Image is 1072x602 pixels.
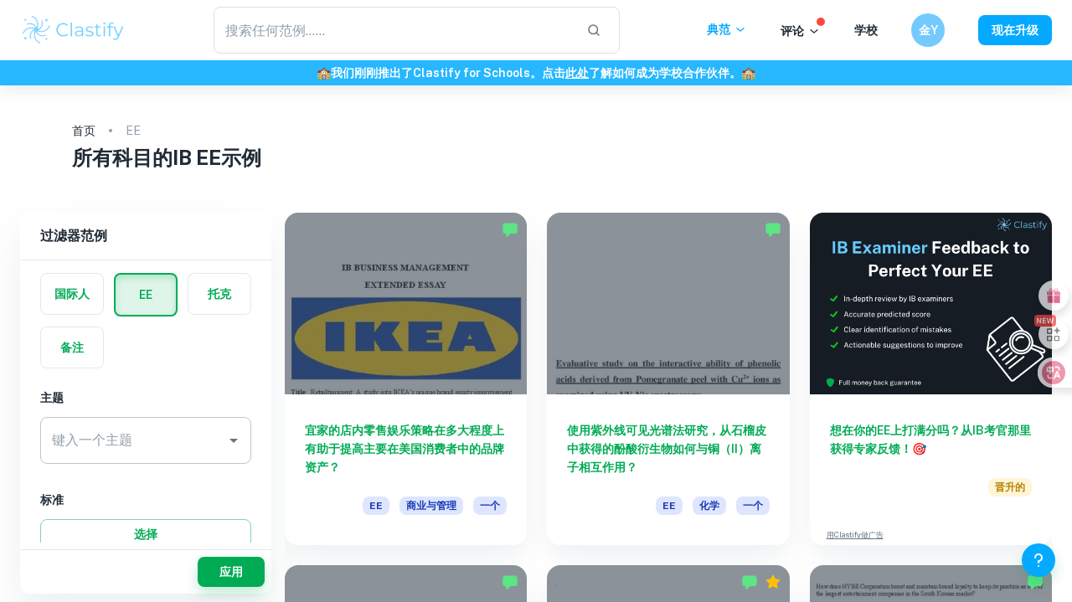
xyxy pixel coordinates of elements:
span: 晋升的 [988,478,1032,497]
button: 托克 [188,274,250,314]
img: 标记的 [502,574,518,590]
img: 标记的 [1027,574,1044,590]
p: EE [126,121,141,140]
img: 标记的 [502,221,518,238]
span: 商业与管理 [399,497,463,515]
a: 宜家的店内零售娱乐策略在多大程度上有助于提高主要在美国消费者中的品牌资产？EE商业与管理一个 [285,213,527,545]
h6: 标准 [40,491,251,509]
img: 缩略图 [810,213,1052,394]
button: 应用 [198,557,265,587]
h6: 金Y [919,21,938,39]
img: Clastify标志 [20,13,126,47]
button: 帮助和反馈 [1022,543,1055,577]
img: 标记的 [765,221,781,238]
p: 评论 [781,22,821,40]
button: EE [116,275,176,315]
span: 🎯 [912,442,926,455]
img: 标记的 [741,574,758,590]
a: 用Clastify做广告 [827,529,884,541]
button: 现在升级 [978,15,1052,45]
button: 打开 [222,429,245,452]
a: 想在你的EE上打满分吗？从IB考官那里获得专家反馈！晋升的用Clastify做广告 [810,213,1052,545]
button: 国际人 [41,274,103,314]
input: 搜索任何范例...... [214,7,573,54]
a: 首页 [72,119,95,142]
button: 选择 [40,519,251,549]
h6: 使用紫外线可见光谱法研究，从石榴皮中获得的酚酸衍生物如何与铜（II）离子相互作用？ [567,421,769,476]
h6: 过滤器范例 [20,213,271,260]
span: 一个 [473,497,507,515]
span: EE [363,497,389,515]
span: 一个 [736,497,770,515]
button: 备注 [41,327,103,368]
h6: 想在你的 EE 上打满分 吗？从IB考官那里获得专家反馈！ [830,421,1032,458]
div: 保险费 [765,574,781,590]
span: 🏫 [317,66,331,80]
a: 此处 [565,66,589,80]
h6: 主题 [40,388,251,407]
p: 典范 [707,20,747,39]
a: 使用紫外线可见光谱法研究，从石榴皮中获得的酚酸衍生物如何与铜（II）离子相互作用？EE化学一个 [547,213,789,545]
span: 🏫 [741,66,755,80]
button: 金Y [911,13,945,47]
span: 化学 [693,497,726,515]
h6: 我们刚刚推出了Clastify for Schools。点击 了解如何成为学校合作伙伴。 [3,64,1069,82]
a: 学校 [854,23,878,37]
span: EE [656,497,683,515]
h1: 所有科目的IB EE示例 [72,142,1001,172]
h6: 宜家的店内零售娱乐策略在多大程度上有助于提高主要在美国消费者中的品牌资产？ [305,421,507,476]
